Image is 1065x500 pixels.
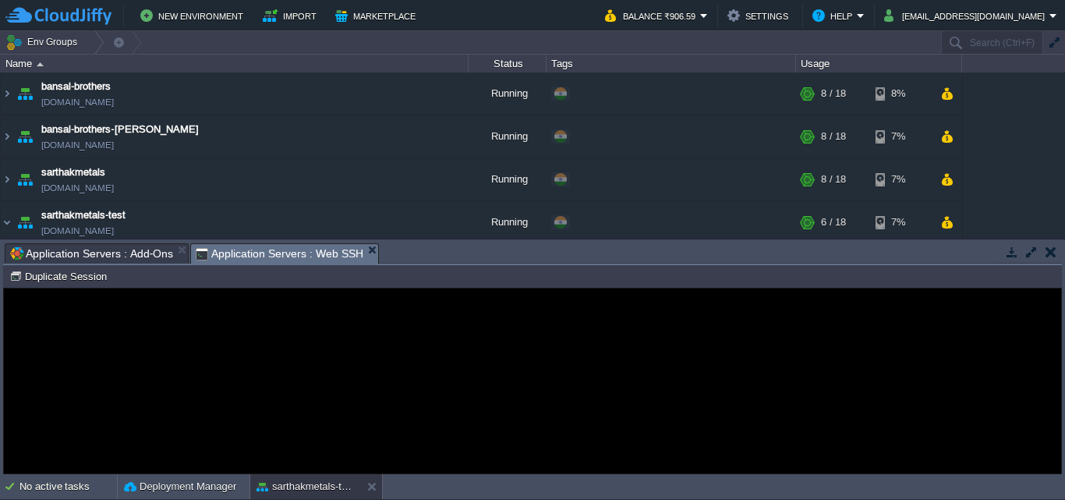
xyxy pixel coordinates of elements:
[547,55,795,73] div: Tags
[821,73,846,115] div: 8 / 18
[41,122,199,137] a: bansal-brothers-[PERSON_NAME]
[727,6,793,25] button: Settings
[5,31,83,53] button: Env Groups
[19,474,117,499] div: No active tasks
[257,479,355,495] button: sarthakmetals-test
[1000,438,1049,484] iframe: chat widget
[41,207,126,223] a: sarthakmetals-test
[14,158,36,200] img: AMDAwAAAACH5BAEAAAAALAAAAAABAAEAAAICRAEAOw==
[263,6,321,25] button: Import
[876,115,926,158] div: 7%
[812,6,857,25] button: Help
[469,73,547,115] div: Running
[821,115,846,158] div: 8 / 18
[1,115,13,158] img: AMDAwAAAACH5BAEAAAAALAAAAAABAAEAAAICRAEAOw==
[10,244,173,263] span: Application Servers : Add-Ons
[41,223,114,239] a: [DOMAIN_NAME]
[1,73,13,115] img: AMDAwAAAACH5BAEAAAAALAAAAAABAAEAAAICRAEAOw==
[876,201,926,243] div: 7%
[37,62,44,66] img: AMDAwAAAACH5BAEAAAAALAAAAAABAAEAAAICRAEAOw==
[41,79,111,94] a: bansal-brothers
[469,55,546,73] div: Status
[876,158,926,200] div: 7%
[14,115,36,158] img: AMDAwAAAACH5BAEAAAAALAAAAAABAAEAAAICRAEAOw==
[469,201,547,243] div: Running
[196,244,363,264] span: Application Servers : Web SSH
[5,6,111,26] img: CloudJiffy
[469,115,547,158] div: Running
[821,201,846,243] div: 6 / 18
[124,479,236,495] button: Deployment Manager
[14,73,36,115] img: AMDAwAAAACH5BAEAAAAALAAAAAABAAEAAAICRAEAOw==
[876,73,926,115] div: 8%
[2,55,468,73] div: Name
[41,94,114,110] a: [DOMAIN_NAME]
[1,158,13,200] img: AMDAwAAAACH5BAEAAAAALAAAAAABAAEAAAICRAEAOw==
[821,158,846,200] div: 8 / 18
[14,201,36,243] img: AMDAwAAAACH5BAEAAAAALAAAAAABAAEAAAICRAEAOw==
[41,165,105,180] a: sarthakmetals
[797,55,961,73] div: Usage
[41,137,114,153] a: [DOMAIN_NAME]
[140,6,248,25] button: New Environment
[1,201,13,243] img: AMDAwAAAACH5BAEAAAAALAAAAAABAAEAAAICRAEAOw==
[41,180,114,196] a: [DOMAIN_NAME]
[469,158,547,200] div: Running
[9,269,111,283] button: Duplicate Session
[605,6,700,25] button: Balance ₹906.59
[335,6,420,25] button: Marketplace
[884,6,1049,25] button: [EMAIL_ADDRESS][DOMAIN_NAME]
